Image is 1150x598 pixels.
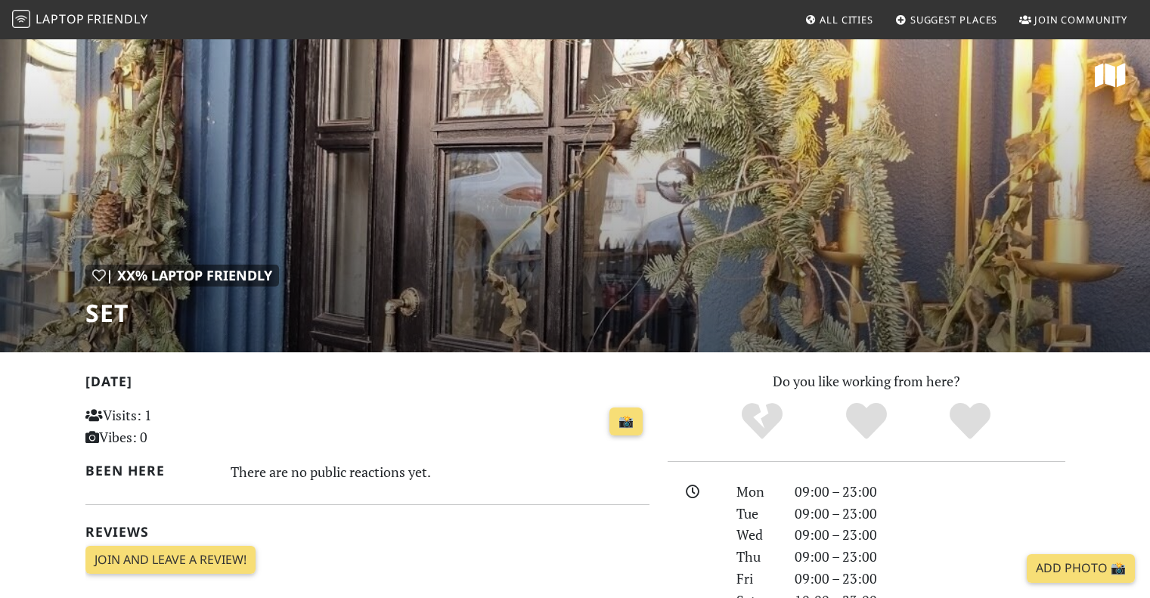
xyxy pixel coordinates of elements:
a: Suggest Places [889,6,1004,33]
a: Join and leave a review! [85,546,256,575]
a: LaptopFriendly LaptopFriendly [12,7,148,33]
div: Fri [727,568,785,590]
img: LaptopFriendly [12,10,30,28]
span: All Cities [820,13,873,26]
span: Laptop [36,11,85,27]
a: All Cities [798,6,879,33]
h2: Reviews [85,524,649,540]
div: There are no public reactions yet. [231,460,649,484]
div: Definitely! [918,401,1022,442]
h2: [DATE] [85,373,649,395]
span: Suggest Places [910,13,998,26]
div: Mon [727,481,785,503]
h1: SET [85,299,279,327]
span: Friendly [87,11,147,27]
div: Thu [727,546,785,568]
p: Visits: 1 Vibes: 0 [85,404,262,448]
div: Yes [814,401,919,442]
div: Tue [727,503,785,525]
div: 09:00 – 23:00 [786,524,1074,546]
a: Add Photo 📸 [1027,554,1135,583]
div: 09:00 – 23:00 [786,568,1074,590]
a: Join Community [1013,6,1133,33]
div: No [710,401,814,442]
div: 09:00 – 23:00 [786,481,1074,503]
div: 09:00 – 23:00 [786,503,1074,525]
div: | XX% Laptop Friendly [85,265,279,287]
div: Wed [727,524,785,546]
p: Do you like working from here? [668,370,1065,392]
div: 09:00 – 23:00 [786,546,1074,568]
span: Join Community [1034,13,1127,26]
h2: Been here [85,463,213,479]
a: 📸 [609,407,643,436]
